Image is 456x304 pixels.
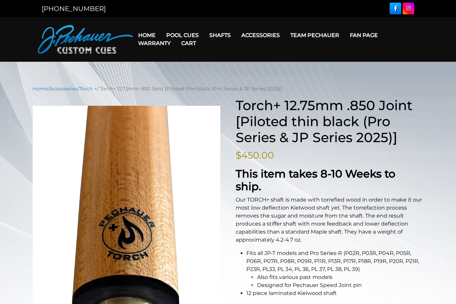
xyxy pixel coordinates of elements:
[236,27,285,44] a: Accessories
[285,27,345,44] a: Team Pechauer
[236,149,274,161] bdi: 450.00
[236,97,423,145] h1: Torch+ 12.75mm .850 Joint [Piloted thin black (Pro Series & JP Series 2025)]
[236,196,423,244] p: Our TORCH+ shaft is made with torrefied wood in order to make it our most low deflection Kielwood...
[176,35,201,52] a: Cart
[345,27,383,44] a: Fan Page
[161,27,204,44] a: Pool Cues
[42,5,106,13] a: [PHONE_NUMBER]
[246,289,423,297] li: 12 piece laminated Kielwood shaft
[38,25,133,54] img: Pechauer Custom Cues
[236,167,395,193] strong: This item takes 8-10 Weeks to ship.
[257,273,423,281] li: Also fits various past models
[79,86,97,92] a: Torch +
[133,27,161,44] a: Home
[236,149,241,161] span: $
[204,27,236,44] a: Shafts
[33,86,48,92] a: Home
[33,85,423,92] nav: Breadcrumb
[133,35,176,52] a: Warranty
[257,281,423,289] li: Designed for Pechauer Speed Joint pin
[246,249,423,289] li: Fits all JP-T models and Pro Series-R (P02R, P03R, P04R, P05R, P06R, P07R, P08R, P09R, P11R, P13R...
[49,86,78,92] a: Accessories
